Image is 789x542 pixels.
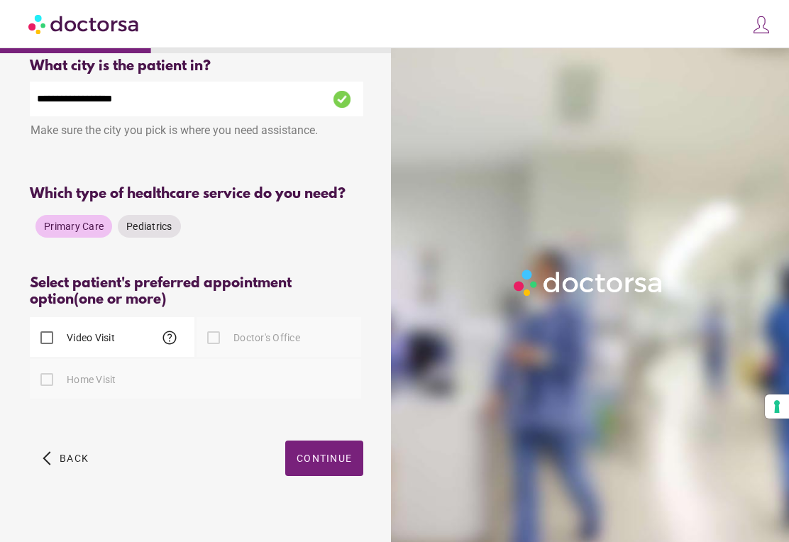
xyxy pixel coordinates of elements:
[297,453,352,464] span: Continue
[37,441,94,476] button: arrow_back_ios Back
[126,221,172,232] span: Pediatrics
[44,221,104,232] span: Primary Care
[30,275,363,308] div: Select patient's preferred appointment option
[30,58,363,74] div: What city is the patient in?
[64,331,115,345] label: Video Visit
[64,372,116,387] label: Home Visit
[231,331,300,345] label: Doctor's Office
[509,265,667,301] img: Logo-Doctorsa-trans-White-partial-flat.png
[60,453,89,464] span: Back
[751,15,771,35] img: icons8-customer-100.png
[30,116,363,148] div: Make sure the city you pick is where you need assistance.
[285,441,363,476] button: Continue
[161,329,178,346] span: help
[765,394,789,419] button: Your consent preferences for tracking technologies
[74,292,166,308] span: (one or more)
[28,8,140,40] img: Doctorsa.com
[30,186,363,202] div: Which type of healthcare service do you need?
